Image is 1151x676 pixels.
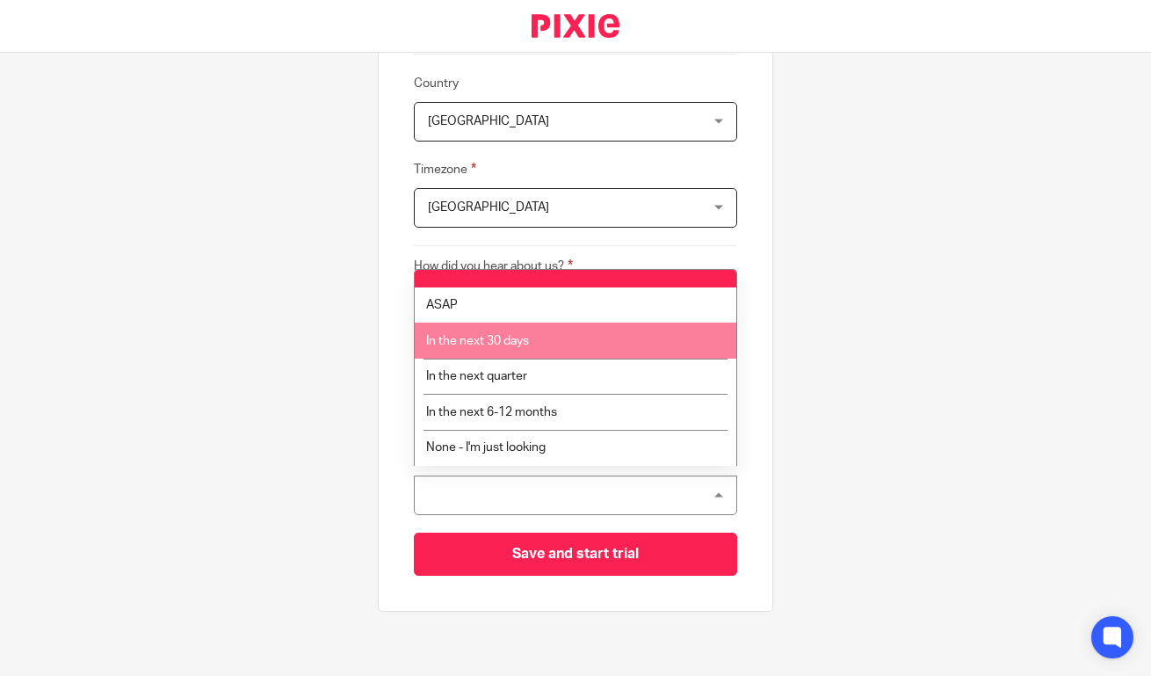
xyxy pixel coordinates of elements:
[426,441,546,454] span: None - I'm just looking
[414,533,737,576] input: Save and start trial
[428,201,549,214] span: [GEOGRAPHIC_DATA]
[414,159,476,179] label: Timezone
[426,370,527,382] span: In the next quarter
[428,115,549,127] span: [GEOGRAPHIC_DATA]
[414,75,459,92] label: Country
[414,256,573,276] label: How did you hear about us?
[426,335,529,347] span: In the next 30 days
[426,406,557,418] span: In the next 6-12 months
[426,299,458,311] span: ASAP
